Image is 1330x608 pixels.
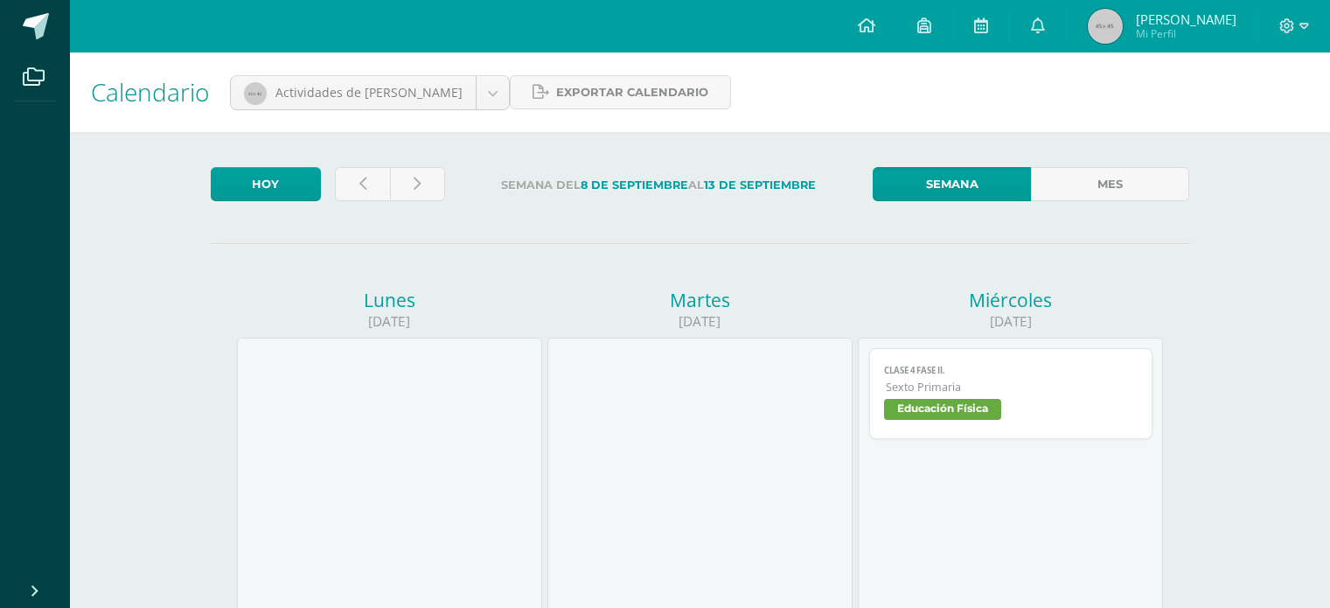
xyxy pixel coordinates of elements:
div: [DATE] [858,312,1163,331]
div: Lunes [237,288,542,312]
a: Mes [1031,167,1189,201]
a: Clase 4 Fase II.Sexto PrimariaEducación Física [869,348,1153,439]
span: [PERSON_NAME] [1136,10,1236,28]
a: Exportar calendario [510,75,731,109]
div: Martes [547,288,853,312]
span: Educación Física [884,399,1001,420]
a: Hoy [211,167,321,201]
span: Mi Perfil [1136,26,1236,41]
a: Actividades de [PERSON_NAME] [231,76,509,109]
a: Semana [873,167,1031,201]
img: 40x40 [244,82,267,105]
div: [DATE] [547,312,853,331]
span: Actividades de [PERSON_NAME] [275,84,463,101]
img: 45x45 [1088,9,1123,44]
span: Sexto Primaria [886,380,1139,395]
span: Exportar calendario [556,76,708,108]
span: Clase 4 Fase II. [884,365,1139,376]
div: Miércoles [858,288,1163,312]
strong: 13 de Septiembre [704,178,816,192]
strong: 8 de Septiembre [581,178,688,192]
div: [DATE] [237,312,542,331]
span: Calendario [91,75,209,108]
label: Semana del al [459,167,859,203]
